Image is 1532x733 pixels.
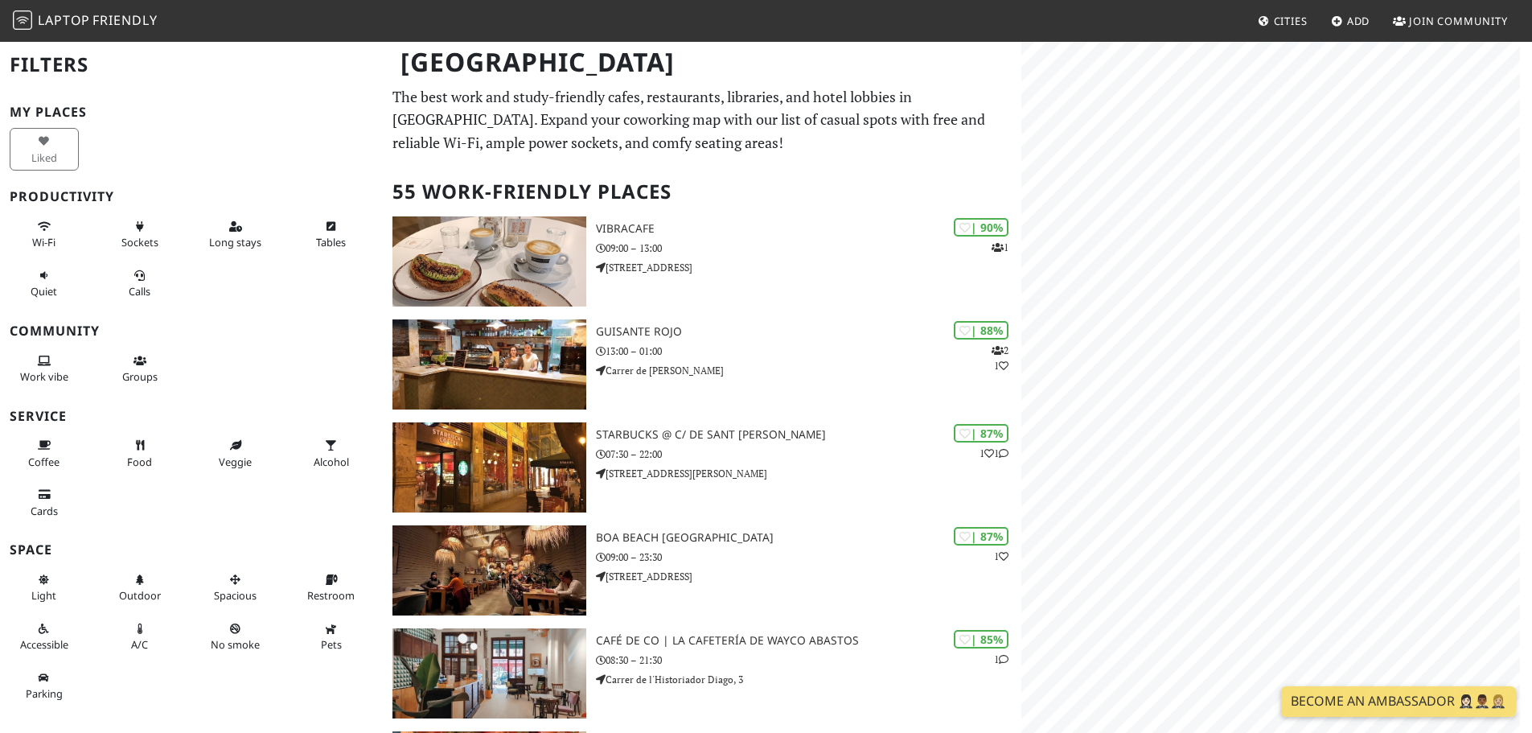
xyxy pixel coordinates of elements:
[297,616,366,658] button: Pets
[131,637,148,652] span: Air conditioned
[119,588,161,603] span: Outdoor area
[392,216,586,307] img: Vibracafe
[388,40,1018,84] h1: [GEOGRAPHIC_DATA]
[1386,6,1514,35] a: Join Community
[307,588,355,603] span: Restroom
[392,628,586,719] img: Café de CO | La cafetería de Wayco Abastos
[596,260,1021,275] p: [STREET_ADDRESS]
[392,167,1012,216] h2: 55 Work-Friendly Places
[211,637,260,652] span: Smoke free
[105,213,175,256] button: Sockets
[31,284,57,299] span: Quiet
[383,628,1021,719] a: Café de CO | La cafetería de Wayco Abastos | 85% 1 Café de CO | La cafetería de Wayco Abastos 08:...
[10,566,79,609] button: Light
[392,319,586,410] img: Guisante Rojo
[214,588,257,603] span: Spacious
[954,424,1008,443] div: | 87%
[596,344,1021,359] p: 13:00 – 01:00
[596,428,1021,442] h3: Starbucks @ C/ de Sant [PERSON_NAME]
[219,455,252,469] span: Veggie
[596,672,1021,687] p: Carrer de l'Historiador Diago, 3
[1409,14,1508,28] span: Join Community
[31,504,58,518] span: Credit cards
[13,10,32,30] img: LaptopFriendly
[10,348,79,390] button: Work vibe
[92,11,157,29] span: Friendly
[596,447,1021,462] p: 07:30 – 22:00
[10,481,79,524] button: Cards
[105,348,175,390] button: Groups
[26,686,63,701] span: Parking
[596,531,1021,545] h3: Boa Beach [GEOGRAPHIC_DATA]
[596,653,1021,668] p: 08:30 – 21:30
[383,422,1021,513] a: Starbucks @ C/ de Sant Vicent Màrtir | 87% 11 Starbucks @ C/ de Sant [PERSON_NAME] 07:30 – 22:00 ...
[321,637,342,652] span: Pet friendly
[122,369,158,384] span: Group tables
[1347,14,1370,28] span: Add
[10,40,373,89] h2: Filters
[980,446,1008,461] p: 1 1
[596,466,1021,481] p: [STREET_ADDRESS][PERSON_NAME]
[121,235,158,249] span: Power sockets
[392,422,586,513] img: Starbucks @ C/ de Sant Vicent Màrtir
[105,566,175,609] button: Outdoor
[10,665,79,707] button: Parking
[1281,686,1516,717] a: Become an Ambassador 🤵🏻‍♀️🤵🏾‍♂️🤵🏼‍♀️
[31,588,56,603] span: Natural light
[10,409,373,424] h3: Service
[1251,6,1314,35] a: Cities
[954,321,1008,340] div: | 88%
[297,566,366,609] button: Restroom
[383,525,1021,616] a: Boa Beach València | 87% 1 Boa Beach [GEOGRAPHIC_DATA] 09:00 – 23:30 [STREET_ADDRESS]
[105,432,175,475] button: Food
[1274,14,1308,28] span: Cities
[201,616,270,658] button: No smoke
[38,11,90,29] span: Laptop
[596,569,1021,584] p: [STREET_ADDRESS]
[1325,6,1377,35] a: Add
[994,549,1008,564] p: 1
[10,323,373,339] h3: Community
[316,235,346,249] span: Work-friendly tables
[127,455,152,469] span: Food
[105,262,175,305] button: Calls
[10,213,79,256] button: Wi-Fi
[383,216,1021,307] a: Vibracafe | 90% 1 Vibracafe 09:00 – 13:00 [STREET_ADDRESS]
[201,432,270,475] button: Veggie
[105,616,175,658] button: A/C
[201,566,270,609] button: Spacious
[994,652,1008,667] p: 1
[10,616,79,658] button: Accessible
[13,7,158,35] a: LaptopFriendly LaptopFriendly
[20,637,68,652] span: Accessible
[392,525,586,616] img: Boa Beach València
[314,455,349,469] span: Alcohol
[596,325,1021,339] h3: Guisante Rojo
[954,527,1008,546] div: | 87%
[392,85,1012,154] p: The best work and study-friendly cafes, restaurants, libraries, and hotel lobbies in [GEOGRAPHIC_...
[20,369,68,384] span: People working
[297,213,366,256] button: Tables
[596,222,1021,236] h3: Vibracafe
[10,262,79,305] button: Quiet
[10,105,373,120] h3: My Places
[992,240,1008,255] p: 1
[596,241,1021,256] p: 09:00 – 13:00
[596,634,1021,648] h3: Café de CO | La cafetería de Wayco Abastos
[209,235,261,249] span: Long stays
[297,432,366,475] button: Alcohol
[32,235,55,249] span: Stable Wi-Fi
[596,363,1021,378] p: Carrer de [PERSON_NAME]
[10,432,79,475] button: Coffee
[10,189,373,204] h3: Productivity
[992,343,1008,373] p: 2 1
[383,319,1021,410] a: Guisante Rojo | 88% 21 Guisante Rojo 13:00 – 01:00 Carrer de [PERSON_NAME]
[129,284,150,299] span: Video/audio calls
[596,550,1021,565] p: 09:00 – 23:30
[954,630,1008,649] div: | 85%
[10,542,373,558] h3: Space
[28,455,60,469] span: Coffee
[201,213,270,256] button: Long stays
[954,218,1008,237] div: | 90%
